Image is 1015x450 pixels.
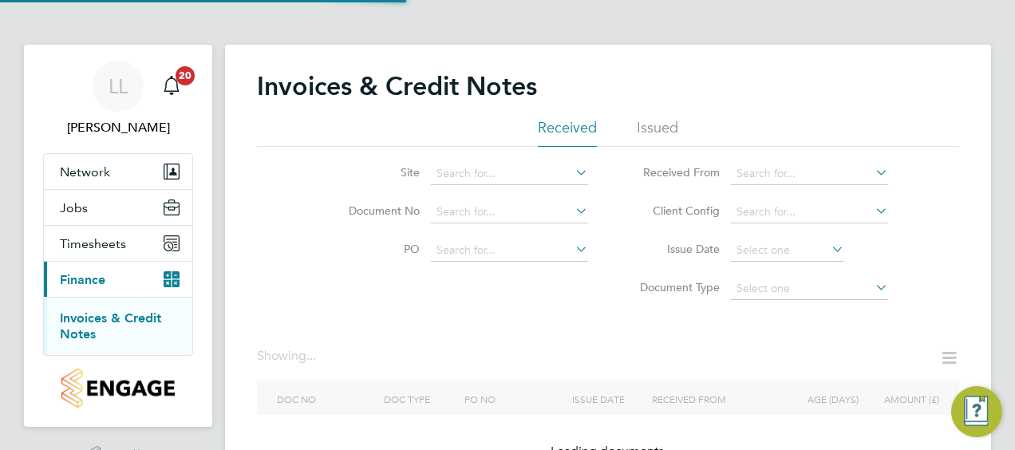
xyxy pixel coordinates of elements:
span: LL [109,76,128,97]
button: Engage Resource Center [951,386,1002,437]
li: Issued [637,118,678,147]
label: Site [328,165,420,180]
input: Search for... [431,163,588,185]
span: Jobs [60,200,88,215]
h2: Invoices & Credit Notes [257,70,537,102]
a: LL[PERSON_NAME] [43,61,193,137]
button: Jobs [44,190,192,225]
input: Search for... [731,201,888,223]
label: Client Config [628,203,720,218]
a: Go to home page [43,369,193,408]
span: 20 [176,66,195,85]
nav: Main navigation [24,45,212,427]
button: Network [44,154,192,189]
button: Timesheets [44,226,192,261]
label: Issue Date [628,242,720,256]
input: Search for... [731,163,888,185]
input: Search for... [431,239,588,262]
label: Document Type [628,280,720,294]
a: Invoices & Credit Notes [60,310,161,341]
label: Received From [628,165,720,180]
div: Showing [257,348,319,365]
input: Select one [731,239,844,262]
span: Finance [60,272,105,287]
div: Finance [44,297,192,355]
li: Received [538,118,597,147]
span: Lindsey Lambert [43,118,193,137]
button: Finance [44,262,192,297]
input: Select one [731,278,888,300]
span: Timesheets [60,236,126,251]
input: Search for... [431,201,588,223]
label: PO [328,242,420,256]
a: 20 [156,61,188,112]
label: Document No [328,203,420,218]
span: Network [60,164,110,180]
img: countryside-properties-logo-retina.png [61,369,174,408]
span: ... [306,348,316,364]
